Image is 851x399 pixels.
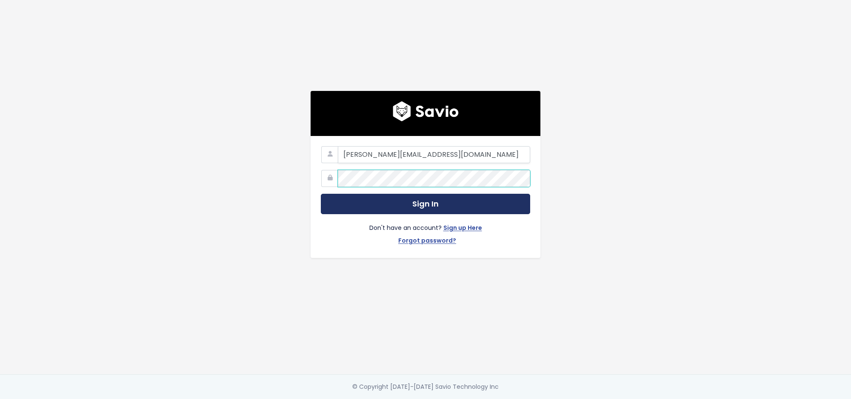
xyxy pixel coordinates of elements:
img: logo600x187.a314fd40982d.png [393,101,459,122]
div: Don't have an account? [321,214,530,247]
input: Your Work Email Address [338,146,530,163]
div: © Copyright [DATE]-[DATE] Savio Technology Inc [352,382,499,392]
a: Forgot password? [398,235,456,248]
a: Sign up Here [443,223,482,235]
button: Sign In [321,194,530,215]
